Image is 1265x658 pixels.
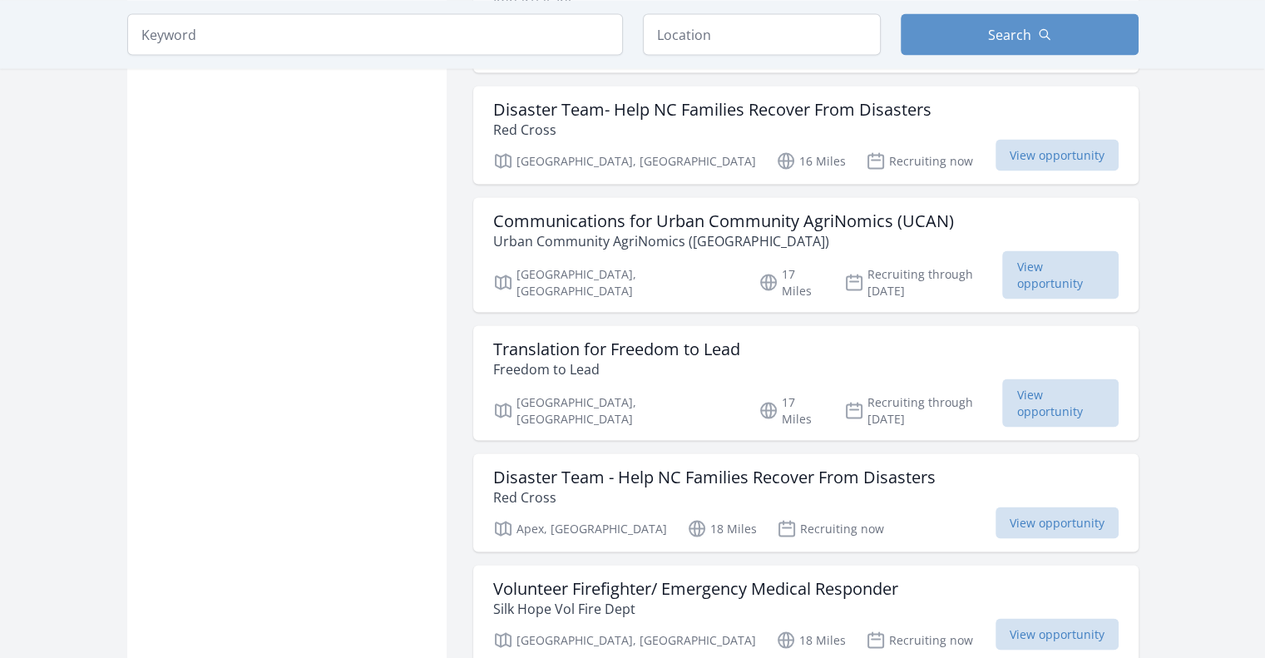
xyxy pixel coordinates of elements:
[866,151,973,171] p: Recruiting now
[493,518,667,538] p: Apex, [GEOGRAPHIC_DATA]
[687,518,757,538] p: 18 Miles
[493,99,931,119] h3: Disaster Team- Help NC Families Recover From Disasters
[493,393,739,427] p: [GEOGRAPHIC_DATA], [GEOGRAPHIC_DATA]
[473,86,1139,184] a: Disaster Team- Help NC Families Recover From Disasters Red Cross [GEOGRAPHIC_DATA], [GEOGRAPHIC_D...
[996,139,1119,171] span: View opportunity
[473,453,1139,552] a: Disaster Team - Help NC Families Recover From Disasters Red Cross Apex, [GEOGRAPHIC_DATA] 18 Mile...
[493,210,954,230] h3: Communications for Urban Community AgriNomics (UCAN)
[1002,378,1118,427] span: View opportunity
[988,24,1031,44] span: Search
[493,339,740,359] h3: Translation for Freedom to Lead
[643,13,881,55] input: Location
[759,393,824,427] p: 17 Miles
[901,13,1139,55] button: Search
[866,630,973,650] p: Recruiting now
[493,487,936,507] p: Red Cross
[493,467,936,487] h3: Disaster Team - Help NC Families Recover From Disasters
[777,518,884,538] p: Recruiting now
[493,230,954,250] p: Urban Community AgriNomics ([GEOGRAPHIC_DATA])
[844,265,1003,299] p: Recruiting through [DATE]
[493,119,931,139] p: Red Cross
[493,598,898,618] p: Silk Hope Vol Fire Dept
[493,151,756,171] p: [GEOGRAPHIC_DATA], [GEOGRAPHIC_DATA]
[473,325,1139,440] a: Translation for Freedom to Lead Freedom to Lead [GEOGRAPHIC_DATA], [GEOGRAPHIC_DATA] 17 Miles Rec...
[127,13,623,55] input: Keyword
[776,151,846,171] p: 16 Miles
[493,578,898,598] h3: Volunteer Firefighter/ Emergency Medical Responder
[996,618,1119,650] span: View opportunity
[493,359,740,378] p: Freedom to Lead
[776,630,846,650] p: 18 Miles
[844,393,1003,427] p: Recruiting through [DATE]
[1002,250,1118,299] span: View opportunity
[759,265,824,299] p: 17 Miles
[493,630,756,650] p: [GEOGRAPHIC_DATA], [GEOGRAPHIC_DATA]
[493,265,739,299] p: [GEOGRAPHIC_DATA], [GEOGRAPHIC_DATA]
[996,507,1119,538] span: View opportunity
[473,197,1139,312] a: Communications for Urban Community AgriNomics (UCAN) Urban Community AgriNomics ([GEOGRAPHIC_DATA...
